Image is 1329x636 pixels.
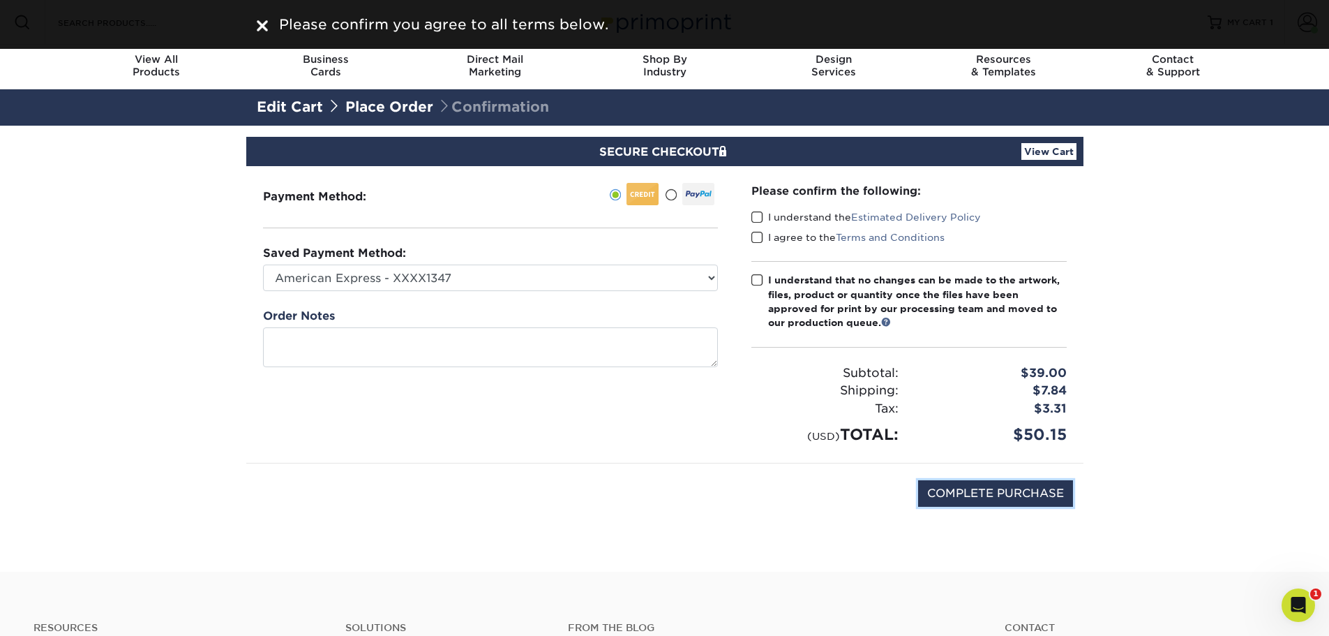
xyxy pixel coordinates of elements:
div: TOTAL: [741,423,909,446]
h3: Payment Method: [263,190,400,203]
a: Shop ByIndustry [580,45,749,89]
small: (USD) [807,430,840,442]
div: Industry [580,53,749,78]
a: Direct MailMarketing [410,45,580,89]
h4: Solutions [345,622,547,634]
span: Resources [919,53,1088,66]
div: Products [72,53,241,78]
div: & Support [1088,53,1258,78]
div: Services [749,53,919,78]
div: $3.31 [909,400,1077,418]
input: COMPLETE PURCHASE [918,480,1073,507]
a: Terms and Conditions [836,232,945,243]
iframe: Google Customer Reviews [3,593,119,631]
span: Direct Mail [410,53,580,66]
div: $7.84 [909,382,1077,400]
span: Please confirm you agree to all terms below. [279,16,608,33]
span: Business [241,53,410,66]
label: Saved Payment Method: [263,245,406,262]
a: Contact& Support [1088,45,1258,89]
img: DigiCert Secured Site Seal [257,480,326,522]
div: Please confirm the following: [751,183,1067,199]
span: Shop By [580,53,749,66]
a: BusinessCards [241,45,410,89]
div: $39.00 [909,364,1077,383]
span: View All [72,53,241,66]
label: I agree to the [751,230,945,244]
div: I understand that no changes can be made to the artwork, files, product or quantity once the file... [768,273,1067,330]
a: View AllProducts [72,45,241,89]
h4: From the Blog [568,622,967,634]
div: Tax: [741,400,909,418]
label: I understand the [751,210,981,224]
span: SECURE CHECKOUT [599,145,730,158]
a: Resources& Templates [919,45,1088,89]
a: Estimated Delivery Policy [851,212,981,223]
a: View Cart [1021,143,1076,160]
a: Contact [1005,622,1296,634]
div: Subtotal: [741,364,909,383]
div: Cards [241,53,410,78]
img: close [257,20,268,31]
a: DesignServices [749,45,919,89]
div: & Templates [919,53,1088,78]
span: Design [749,53,919,66]
span: 1 [1310,589,1321,600]
div: Marketing [410,53,580,78]
span: Confirmation [437,98,549,115]
a: Edit Cart [257,98,323,115]
iframe: Intercom live chat [1282,589,1315,622]
div: $50.15 [909,423,1077,446]
h4: Resources [33,622,324,634]
a: Place Order [345,98,433,115]
span: Contact [1088,53,1258,66]
div: Shipping: [741,382,909,400]
label: Order Notes [263,308,335,325]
